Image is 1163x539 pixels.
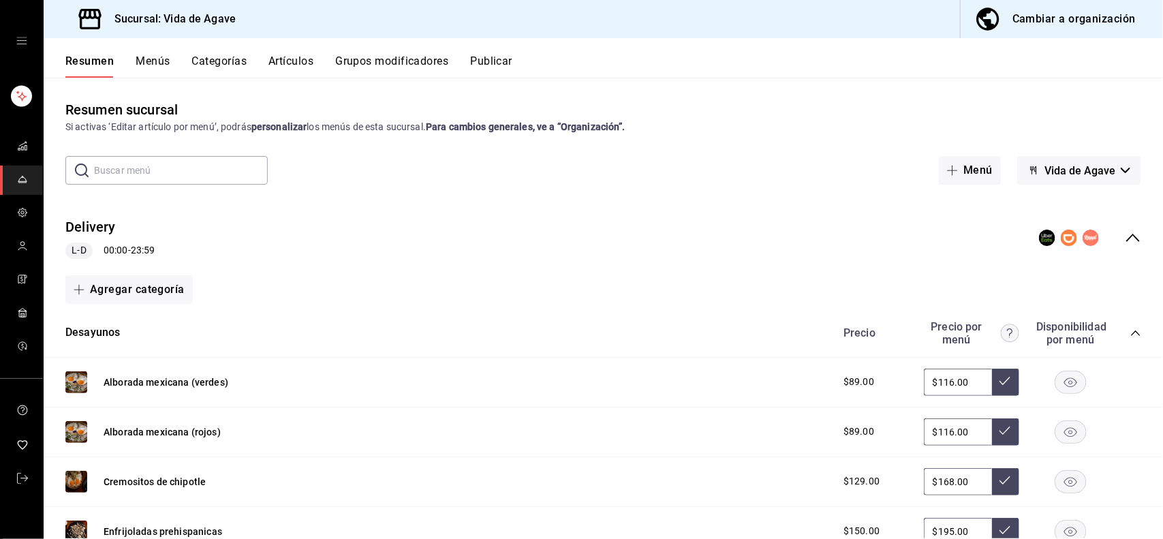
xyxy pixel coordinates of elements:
[924,369,992,396] input: Sin ajuste
[65,217,116,237] button: Delivery
[192,55,247,78] button: Categorías
[16,35,27,46] button: open drawer
[1017,156,1141,185] button: Vida de Agave
[1130,328,1141,339] button: collapse-category-row
[843,375,874,389] span: $89.00
[136,55,170,78] button: Menús
[104,11,236,27] h3: Sucursal: Vida de Agave
[65,371,87,393] img: Preview
[251,121,307,132] strong: personalizar
[65,99,178,120] div: Resumen sucursal
[65,471,87,493] img: Preview
[65,120,1141,134] div: Si activas ‘Editar artículo por menú’, podrás los menús de esta sucursal.
[44,206,1163,270] div: collapse-menu-row
[1044,164,1115,177] span: Vida de Agave
[104,425,221,439] button: Alborada mexicana (rojos)
[104,525,222,538] button: Enfrijoladas prehispanicas
[843,474,880,489] span: $129.00
[104,475,206,489] button: Cremositos de chipotle
[924,320,1019,346] div: Precio por menú
[335,55,448,78] button: Grupos modificadores
[268,55,313,78] button: Artículos
[470,55,512,78] button: Publicar
[1036,320,1104,346] div: Disponibilidad por menú
[924,468,992,495] input: Sin ajuste
[65,325,121,341] button: Desayunos
[65,421,87,443] img: Preview
[830,326,917,339] div: Precio
[65,243,155,259] div: 00:00 - 23:59
[65,55,114,78] button: Resumen
[843,524,880,538] span: $150.00
[843,425,874,439] span: $89.00
[426,121,625,132] strong: Para cambios generales, ve a “Organización”.
[65,55,1163,78] div: navigation tabs
[94,157,268,184] input: Buscar menú
[104,375,228,389] button: Alborada mexicana (verdes)
[939,156,1001,185] button: Menú
[66,243,91,258] span: L-D
[1012,10,1136,29] div: Cambiar a organización
[924,418,992,446] input: Sin ajuste
[65,275,193,304] button: Agregar categoría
